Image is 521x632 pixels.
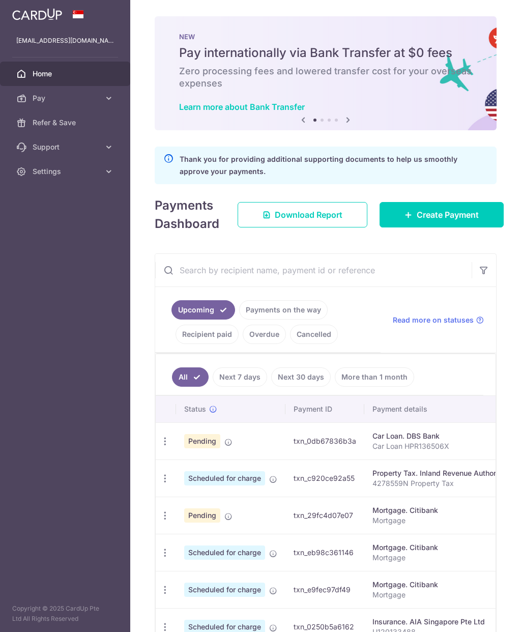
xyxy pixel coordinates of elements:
span: Settings [33,166,100,177]
a: Recipient paid [176,325,239,344]
a: Download Report [238,202,367,227]
td: txn_c920ce92a55 [285,459,364,497]
a: Read more on statuses [393,315,484,325]
a: Upcoming [171,300,235,320]
span: Pending [184,434,220,448]
input: Search by recipient name, payment id or reference [155,254,472,286]
a: Overdue [243,325,286,344]
span: Scheduled for charge [184,471,265,485]
span: Home [33,69,100,79]
th: Payment ID [285,396,364,422]
td: txn_e9fec97df49 [285,571,364,608]
span: Scheduled for charge [184,583,265,597]
a: Payments on the way [239,300,328,320]
h4: Payments Dashboard [155,196,219,233]
span: Scheduled for charge [184,545,265,560]
span: Read more on statuses [393,315,474,325]
span: Status [184,404,206,414]
a: All [172,367,209,387]
span: Support [33,142,100,152]
a: Create Payment [380,202,504,227]
td: txn_29fc4d07e07 [285,497,364,534]
td: txn_0db67836b3a [285,422,364,459]
a: Next 7 days [213,367,267,387]
span: Download Report [275,209,342,221]
p: Thank you for providing additional supporting documents to help us smoothly approve your payments. [180,153,488,178]
p: [EMAIL_ADDRESS][DOMAIN_NAME] [16,36,114,46]
span: Pending [184,508,220,523]
img: CardUp [12,8,62,20]
span: Pay [33,93,100,103]
a: Next 30 days [271,367,331,387]
span: Create Payment [417,209,479,221]
td: txn_eb98c361146 [285,534,364,571]
span: Refer & Save [33,118,100,128]
h6: Zero processing fees and lowered transfer cost for your overseas expenses [179,65,472,90]
a: More than 1 month [335,367,414,387]
p: NEW [179,33,472,41]
img: Bank transfer banner [155,16,497,130]
h5: Pay internationally via Bank Transfer at $0 fees [179,45,472,61]
a: Learn more about Bank Transfer [179,102,305,112]
a: Cancelled [290,325,338,344]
